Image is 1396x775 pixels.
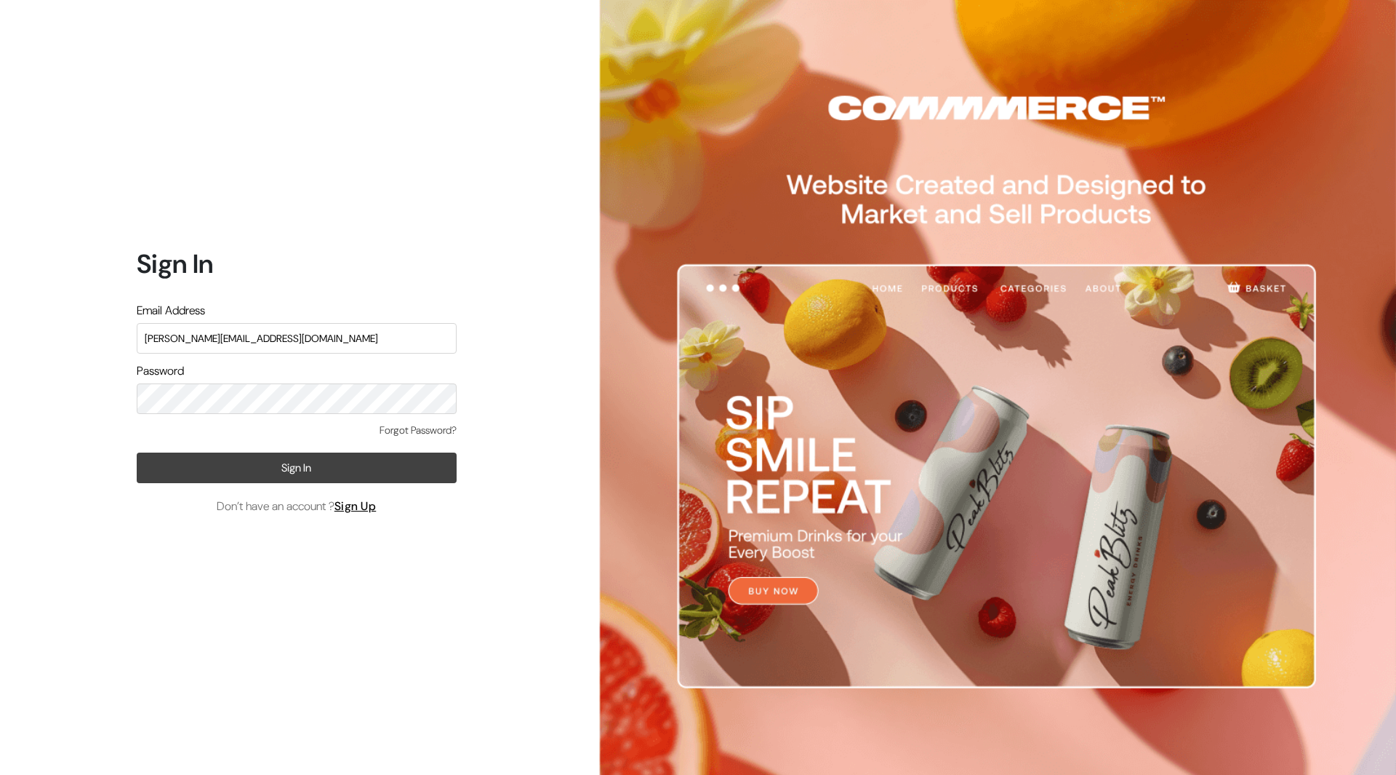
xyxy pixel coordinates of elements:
[137,453,457,483] button: Sign In
[380,423,457,438] a: Forgot Password?
[334,498,377,514] a: Sign Up
[137,362,184,380] label: Password
[137,302,205,319] label: Email Address
[137,248,457,279] h1: Sign In
[217,498,377,515] span: Don’t have an account ?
